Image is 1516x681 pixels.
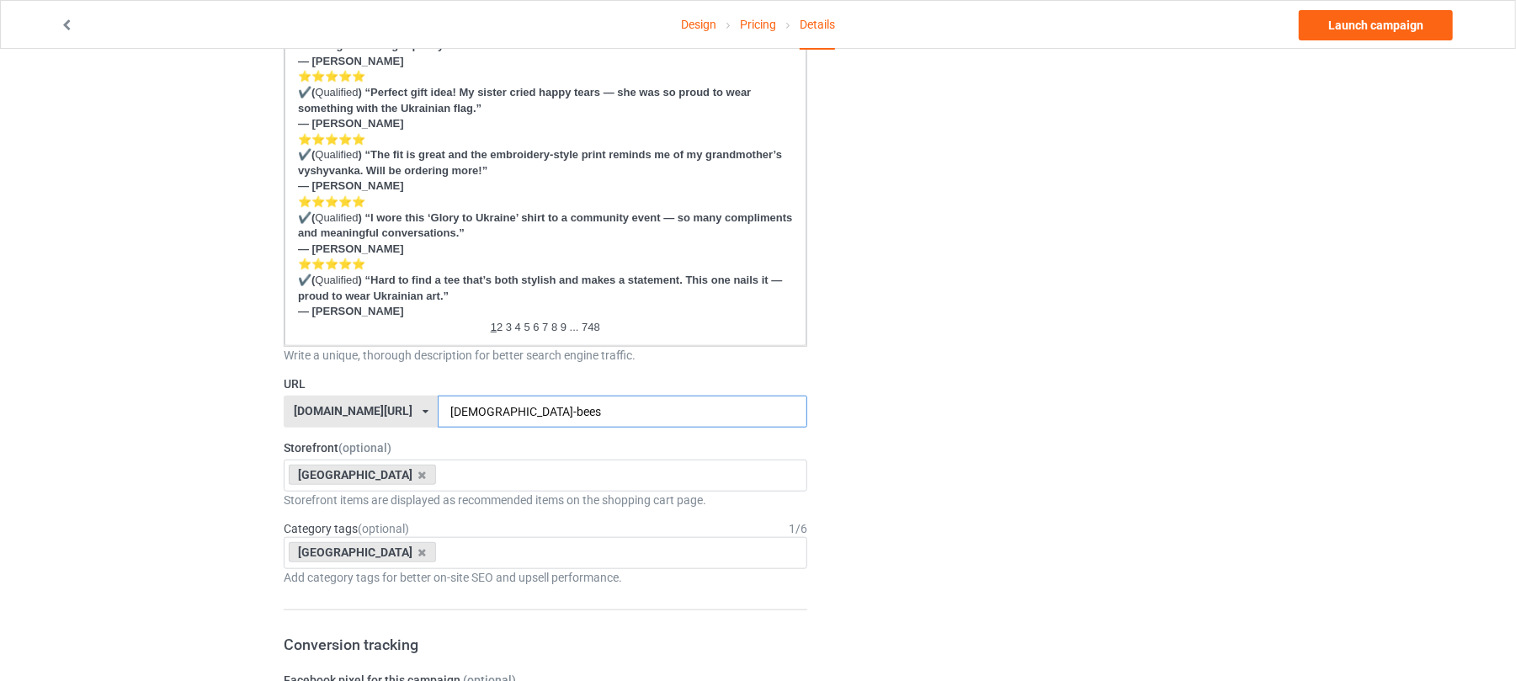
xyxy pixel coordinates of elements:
span: (optional) [358,522,409,535]
strong: ) “Hard to find a tee that’s both stylish and makes a statement. This one nails it — proud to wea... [298,274,785,302]
strong: ✔️( [298,274,315,286]
strong: — [PERSON_NAME] [298,242,404,255]
strong: ✔️( [298,211,315,224]
label: Category tags [284,520,409,537]
label: Storefront [284,439,807,456]
div: Details [800,1,835,50]
strong: ) “The fit is great and the embroidery-style print reminds me of my grandmother’s vyshyvanka. Wil... [298,148,785,177]
div: [DOMAIN_NAME][URL] [294,405,412,417]
u: 1 [491,321,497,333]
span: (optional) [338,441,391,455]
div: [GEOGRAPHIC_DATA] [289,542,436,562]
div: [GEOGRAPHIC_DATA] [289,465,436,485]
div: 1 / 6 [789,520,807,537]
strong: ✔️( [298,148,315,161]
strong: — [PERSON_NAME] [298,117,404,130]
div: Write a unique, thorough description for better search engine traffic. [284,347,807,364]
p: 2 3 4 5 6 7 8 9 ... 748 [298,320,793,336]
strong: ⭐️⭐️⭐️⭐️⭐️ [298,133,365,146]
strong: ✔️( [298,86,315,98]
div: Storefront items are displayed as recommended items on the shopping cart page. [284,492,807,508]
strong: — [PERSON_NAME] [298,55,404,67]
p: Qualified [298,147,793,178]
strong: — [PERSON_NAME] [298,179,404,192]
p: Qualified [298,85,793,116]
strong: ⭐️⭐️⭐️⭐️⭐️ [298,258,365,270]
strong: ⭐️⭐️⭐️⭐️⭐️ [298,195,365,208]
strong: ⭐️⭐️⭐️⭐️⭐️ [298,70,365,82]
strong: ) “I wore this ‘Glory to Ukraine’ shirt to a community event — so many compliments and meaningful... [298,211,795,240]
label: URL [284,375,807,392]
div: Add category tags for better on-site SEO and upsell performance. [284,569,807,586]
a: Pricing [740,1,776,48]
a: Design [681,1,716,48]
strong: ) “Perfect gift idea! My sister cried happy tears — she was so proud to wear something with the U... [298,86,754,114]
strong: — [PERSON_NAME] [298,305,404,317]
h3: Conversion tracking [284,635,807,654]
a: Launch campaign [1299,10,1453,40]
p: Qualified [298,210,793,242]
p: Qualified [298,273,793,304]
